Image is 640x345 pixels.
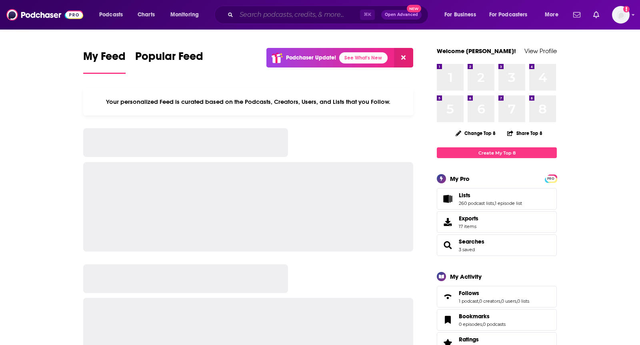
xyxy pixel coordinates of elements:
[459,200,494,206] a: 260 podcast lists
[440,291,456,302] a: Follows
[83,88,413,115] div: Your personalized Feed is curated based on the Podcasts, Creators, Users, and Lists that you Follow.
[459,192,522,199] a: Lists
[459,247,475,252] a: 3 saved
[437,147,557,158] a: Create My Top 8
[507,125,543,141] button: Share Top 8
[99,9,123,20] span: Podcasts
[459,215,478,222] span: Exports
[444,9,476,20] span: For Business
[170,9,199,20] span: Monitoring
[478,298,479,304] span: ,
[437,47,516,55] a: Welcome [PERSON_NAME]!
[459,238,484,245] a: Searches
[483,321,506,327] a: 0 podcasts
[437,309,557,331] span: Bookmarks
[222,6,436,24] div: Search podcasts, credits, & more...
[501,298,516,304] a: 0 users
[545,9,558,20] span: More
[440,240,456,251] a: Searches
[132,8,160,21] a: Charts
[459,298,478,304] a: 1 podcast
[459,289,529,297] a: Follows
[83,50,126,74] a: My Feed
[495,200,522,206] a: 1 episode list
[539,8,568,21] button: open menu
[612,6,630,24] button: Show profile menu
[440,314,456,325] a: Bookmarks
[459,313,490,320] span: Bookmarks
[459,224,478,229] span: 17 items
[440,193,456,204] a: Lists
[135,50,203,68] span: Popular Feed
[407,5,421,12] span: New
[437,286,557,307] span: Follows
[459,192,470,199] span: Lists
[437,188,557,210] span: Lists
[479,298,500,304] a: 0 creators
[612,6,630,24] span: Logged in as TeemsPR
[459,289,479,297] span: Follows
[590,8,602,22] a: Show notifications dropdown
[165,8,209,21] button: open menu
[451,128,500,138] button: Change Top 8
[437,211,557,233] a: Exports
[439,8,486,21] button: open menu
[516,298,517,304] span: ,
[484,8,539,21] button: open menu
[500,298,501,304] span: ,
[570,8,584,22] a: Show notifications dropdown
[623,6,630,12] svg: Add a profile image
[138,9,155,20] span: Charts
[6,7,83,22] img: Podchaser - Follow, Share and Rate Podcasts
[524,47,557,55] a: View Profile
[546,175,556,181] a: PRO
[517,298,529,304] a: 0 lists
[339,52,388,63] a: See What's New
[83,50,126,68] span: My Feed
[286,54,336,61] p: Podchaser Update!
[437,234,557,256] span: Searches
[381,10,422,20] button: Open AdvancedNew
[459,313,506,320] a: Bookmarks
[459,336,506,343] a: Ratings
[459,321,482,327] a: 0 episodes
[236,8,360,21] input: Search podcasts, credits, & more...
[450,273,482,280] div: My Activity
[489,9,528,20] span: For Podcasters
[135,50,203,74] a: Popular Feed
[546,176,556,182] span: PRO
[440,216,456,228] span: Exports
[612,6,630,24] img: User Profile
[94,8,133,21] button: open menu
[459,336,479,343] span: Ratings
[360,10,375,20] span: ⌘ K
[450,175,470,182] div: My Pro
[385,13,418,17] span: Open Advanced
